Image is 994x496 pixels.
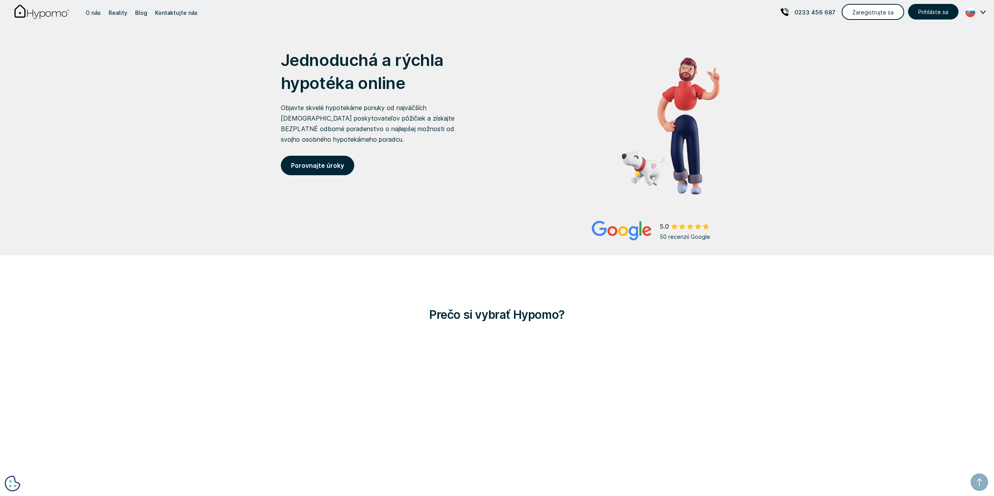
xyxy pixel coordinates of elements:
[281,156,354,175] a: Porovnajte úroky
[842,4,904,20] a: Zaregistrujte sa
[281,49,473,95] h1: Jednoduchá a rýchla hypotéka online
[135,7,147,18] div: Blog
[781,3,835,21] a: 0233 456 687
[660,231,720,242] div: 50 recenzií Google
[304,302,690,327] h2: Prečo si vybrať Hypomo?
[109,7,127,18] div: Reality
[155,7,198,18] div: Kontaktujte nás
[908,4,958,20] a: Prihláste sa
[794,7,835,18] p: 0233 456 687
[5,476,20,491] button: Cookie Preferences
[592,221,720,242] a: 50 recenzií Google
[291,162,344,169] strong: Porovnajte úroky
[281,103,473,145] p: Objavte skvelé hypotekárne ponuky od najväčších [DEMOGRAPHIC_DATA] poskytovateľov pôžičiek a získ...
[86,7,101,18] div: O nás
